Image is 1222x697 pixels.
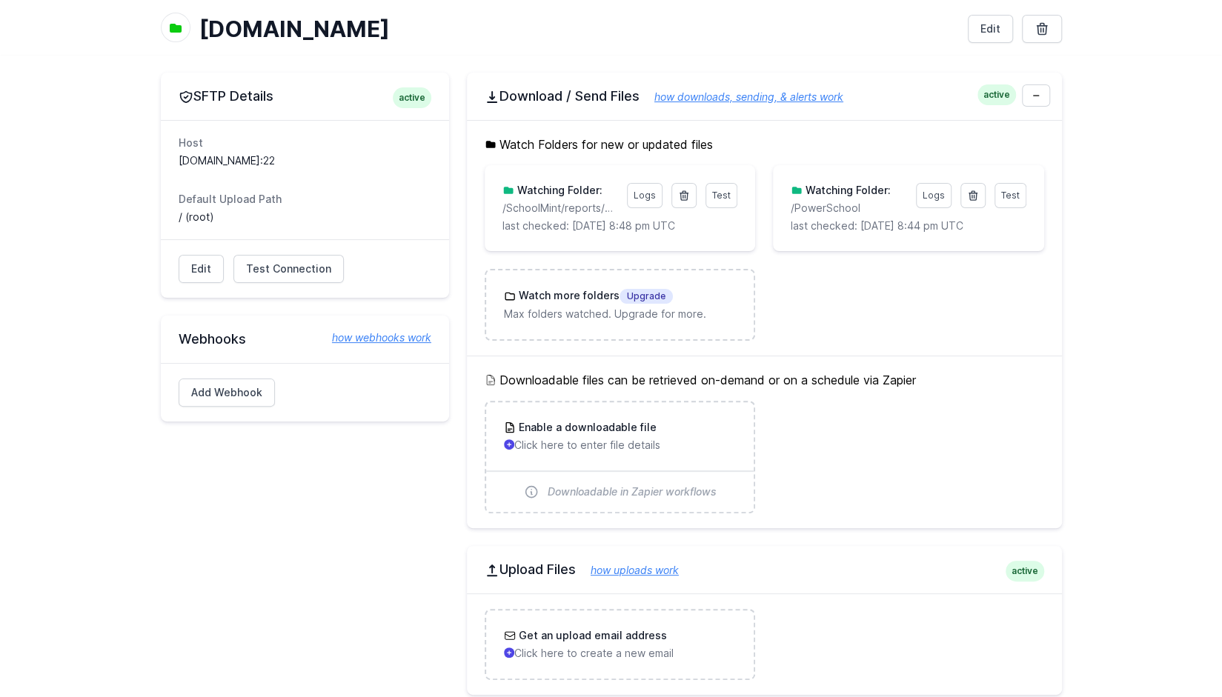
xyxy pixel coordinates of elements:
[516,288,673,304] h3: Watch more folders
[640,90,843,103] a: how downloads, sending, & alerts work
[179,378,275,407] a: Add Webhook
[1148,623,1204,679] iframe: Drift Widget Chat Controller
[968,15,1013,43] a: Edit
[486,270,754,339] a: Watch more foldersUpgrade Max folders watched. Upgrade for more.
[516,420,657,435] h3: Enable a downloadable file
[1001,190,1020,201] span: Test
[486,402,754,512] a: Enable a downloadable file Click here to enter file details Downloadable in Zapier workflows
[179,153,431,168] dd: [DOMAIN_NAME]:22
[712,190,731,201] span: Test
[179,330,431,348] h2: Webhooks
[627,183,663,208] a: Logs
[486,610,754,678] a: Get an upload email address Click here to create a new email
[233,255,344,283] a: Test Connection
[179,136,431,150] dt: Host
[179,255,224,283] a: Edit
[246,261,331,276] span: Test Connection
[576,564,679,576] a: how uploads work
[705,183,737,208] a: Test
[791,219,1026,233] p: last checked: [DATE] 8:44 pm UTC
[485,87,1044,105] h2: Download / Send Files
[1006,561,1044,581] span: active
[916,183,952,208] a: Logs
[199,16,956,42] h1: [DOMAIN_NAME]
[803,183,891,198] h3: Watching Folder:
[548,484,717,499] span: Downloadable in Zapier workflows
[516,628,667,643] h3: Get an upload email address
[791,201,906,216] p: /PowerSchool
[504,307,736,321] p: Max folders watched. Upgrade for more.
[179,210,431,224] dd: / (root)
[485,136,1044,153] h5: Watch Folders for new or updated files
[393,87,431,108] span: active
[317,330,431,345] a: how webhooks work
[620,289,673,304] span: Upgrade
[179,87,431,105] h2: SFTP Details
[485,371,1044,389] h5: Downloadable files can be retrieved on-demand or on a schedule via Zapier
[504,646,736,661] p: Click here to create a new email
[504,438,736,453] p: Click here to enter file details
[485,561,1044,578] h2: Upload Files
[179,192,431,207] dt: Default Upload Path
[994,183,1026,208] a: Test
[502,219,737,233] p: last checked: [DATE] 8:48 pm UTC
[502,201,618,216] p: /SchoolMint/reports/Cupp_Bobby_2202576
[514,183,602,198] h3: Watching Folder:
[977,84,1016,105] span: active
